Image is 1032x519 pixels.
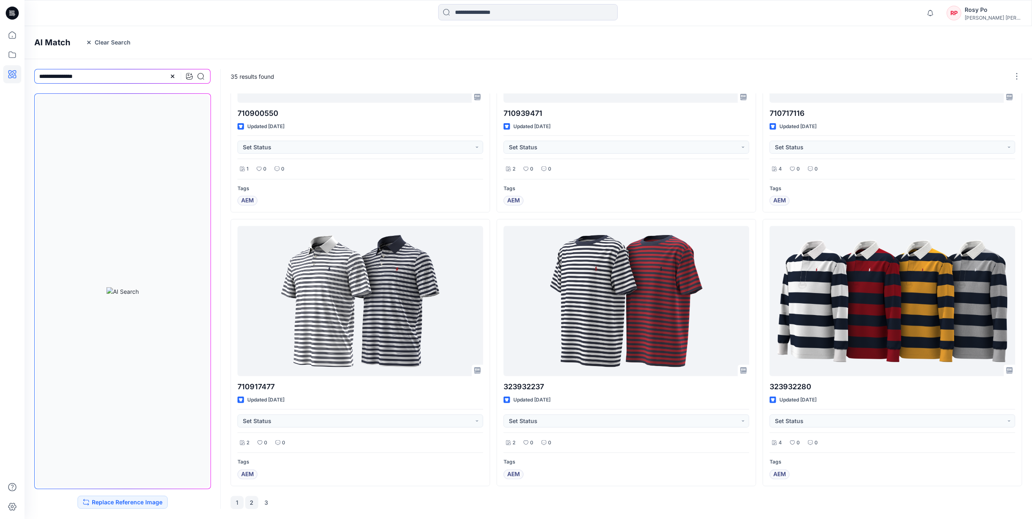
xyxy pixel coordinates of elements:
[530,165,533,173] p: 0
[241,470,254,479] span: AEM
[246,165,249,173] p: 1
[237,226,483,376] a: 710917477
[513,165,515,173] p: 2
[779,439,782,447] p: 4
[80,36,136,49] button: Clear Search
[264,439,267,447] p: 0
[530,439,533,447] p: 0
[237,108,483,119] p: 710900550
[260,496,273,509] button: 3
[507,196,520,206] span: AEM
[513,396,550,404] p: Updated [DATE]
[231,496,244,509] button: 1
[548,439,551,447] p: 0
[797,439,800,447] p: 0
[779,396,817,404] p: Updated [DATE]
[513,122,550,131] p: Updated [DATE]
[815,165,818,173] p: 0
[237,381,483,393] p: 710917477
[965,15,1022,21] div: [PERSON_NAME] [PERSON_NAME]
[548,165,551,173] p: 0
[507,470,520,479] span: AEM
[770,226,1015,376] a: 323932280
[281,165,284,173] p: 0
[504,226,749,376] a: 323932237
[815,439,818,447] p: 0
[504,108,749,119] p: 710939471
[237,458,483,466] p: Tags
[34,38,70,47] h4: AI Match
[78,496,168,509] button: Replace Reference Image
[947,6,961,20] div: RP
[504,381,749,393] p: 323932237
[779,165,782,173] p: 4
[237,184,483,193] p: Tags
[231,72,274,81] p: 35 results found
[241,196,254,206] span: AEM
[770,381,1015,393] p: 323932280
[246,439,249,447] p: 2
[773,196,786,206] span: AEM
[247,122,284,131] p: Updated [DATE]
[797,165,800,173] p: 0
[779,122,817,131] p: Updated [DATE]
[247,396,284,404] p: Updated [DATE]
[263,165,266,173] p: 0
[107,287,139,296] img: AI Search
[965,5,1022,15] div: Rosy Po
[770,458,1015,466] p: Tags
[245,496,258,509] button: 2
[773,470,786,479] span: AEM
[770,184,1015,193] p: Tags
[770,108,1015,119] p: 710717116
[282,439,285,447] p: 0
[504,184,749,193] p: Tags
[513,439,515,447] p: 2
[504,458,749,466] p: Tags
